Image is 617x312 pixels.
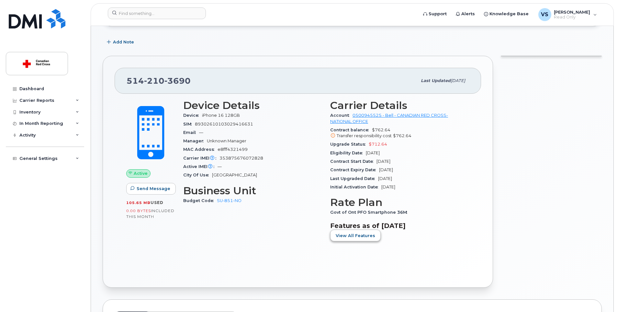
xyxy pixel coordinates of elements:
[199,130,203,135] span: —
[489,11,529,17] span: Knowledge Base
[330,210,410,215] span: Govt of Ont PFO Smartphone 36M
[330,159,376,164] span: Contract Start Date
[218,147,248,152] span: e8fff4321499
[183,100,322,111] h3: Device Details
[461,11,475,17] span: Alerts
[554,15,590,20] span: Read Only
[183,122,195,126] span: SIM
[330,222,469,230] h3: Features as of [DATE]
[207,138,246,143] span: Unknown Manager
[202,113,240,118] span: iPhone 16 128GB
[429,11,447,17] span: Support
[127,76,191,86] span: 514
[381,185,395,189] span: [DATE]
[183,173,212,177] span: City Of Use
[479,7,533,20] a: Knowledge Base
[183,113,202,118] span: Device
[379,167,393,172] span: [DATE]
[554,9,590,15] span: [PERSON_NAME]
[126,209,151,213] span: 0.00 Bytes
[336,233,375,239] span: View All Features
[183,198,217,203] span: Budget Code
[183,156,219,161] span: Carrier IMEI
[534,8,601,21] div: Vitalie Sclifos
[218,164,222,169] span: —
[337,133,392,138] span: Transfer responsibility cost
[126,200,151,205] span: 105.65 MB
[108,7,206,19] input: Find something...
[376,159,390,164] span: [DATE]
[330,150,366,155] span: Eligibility Date
[330,113,448,124] a: 0500945525 - Bell - CANADIAN RED CROSS- NATIONAL OFFICE
[330,176,378,181] span: Last Upgraded Date
[144,76,164,86] span: 210
[330,127,469,139] span: $762.64
[369,142,387,147] span: $712.64
[330,197,469,208] h3: Rate Plan
[195,122,253,126] span: 89302610103029416631
[541,11,548,18] span: VS
[330,185,381,189] span: Initial Activation Date
[330,142,369,147] span: Upgrade Status
[113,39,134,45] span: Add Note
[183,185,322,197] h3: Business Unit
[183,147,218,152] span: MAC Address
[183,130,199,135] span: Email
[217,198,241,203] a: SU-851-NO
[451,78,465,83] span: [DATE]
[393,133,411,138] span: $762.64
[330,100,469,111] h3: Carrier Details
[183,138,207,143] span: Manager
[330,167,379,172] span: Contract Expiry Date
[378,176,392,181] span: [DATE]
[134,170,148,176] span: Active
[164,76,191,86] span: 3690
[212,173,257,177] span: [GEOGRAPHIC_DATA]
[219,156,263,161] span: 353875676072828
[103,36,140,48] button: Add Note
[419,7,451,20] a: Support
[183,164,218,169] span: Active IMEI
[366,150,380,155] span: [DATE]
[330,113,353,118] span: Account
[330,230,381,241] button: View All Features
[451,7,479,20] a: Alerts
[421,78,451,83] span: Last updated
[330,127,372,132] span: Contract balance
[137,186,170,192] span: Send Message
[126,183,176,195] button: Send Message
[151,200,163,205] span: used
